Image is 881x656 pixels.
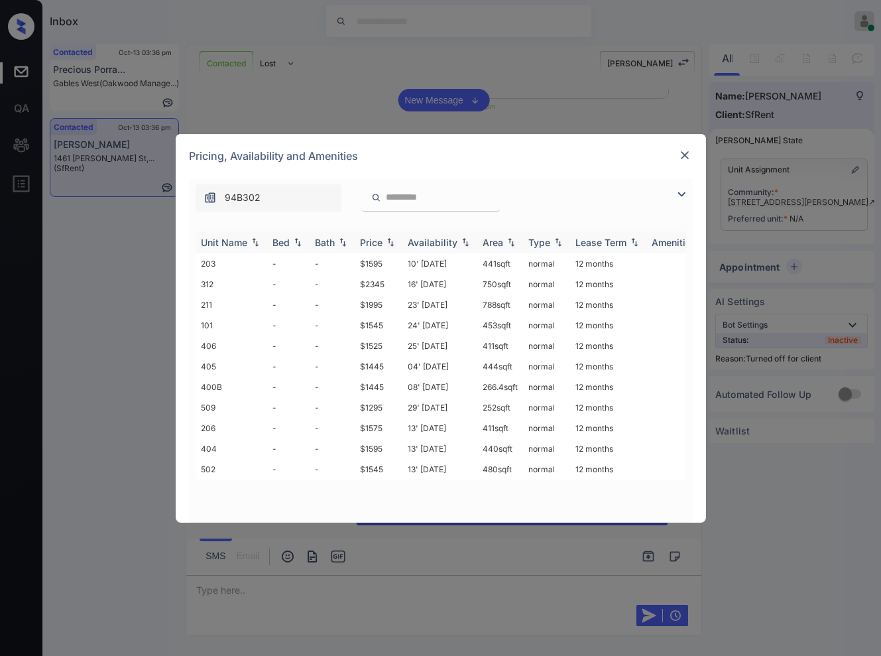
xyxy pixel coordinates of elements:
td: $1575 [355,418,402,438]
td: 12 months [570,315,646,336]
td: $1445 [355,356,402,377]
td: 12 months [570,418,646,438]
td: 12 months [570,377,646,397]
td: $1595 [355,438,402,459]
td: 266.4 sqft [477,377,523,397]
td: 29' [DATE] [402,397,477,418]
div: Price [360,237,382,248]
td: 12 months [570,336,646,356]
td: 24' [DATE] [402,315,477,336]
td: 405 [196,356,267,377]
td: $1595 [355,253,402,274]
td: $1545 [355,459,402,480]
td: 211 [196,295,267,315]
td: - [267,336,310,356]
div: Unit Name [201,237,247,248]
td: 12 months [570,397,646,418]
td: normal [523,253,570,274]
td: - [267,295,310,315]
img: sorting [552,237,565,247]
td: 453 sqft [477,315,523,336]
img: icon-zuma [674,186,689,202]
img: sorting [459,237,472,247]
td: 12 months [570,253,646,274]
td: 10' [DATE] [402,253,477,274]
div: Bath [315,237,335,248]
td: 12 months [570,438,646,459]
img: sorting [384,237,397,247]
img: sorting [291,237,304,247]
td: 12 months [570,274,646,295]
td: normal [523,336,570,356]
td: $1295 [355,397,402,418]
td: $1545 [355,315,402,336]
div: Availability [408,237,457,248]
div: Area [483,237,503,248]
td: 08' [DATE] [402,377,477,397]
td: $2345 [355,274,402,295]
td: - [267,274,310,295]
img: icon-zuma [204,191,217,204]
td: normal [523,274,570,295]
td: - [267,397,310,418]
td: normal [523,459,570,480]
td: 406 [196,336,267,356]
div: Amenities [652,237,696,248]
td: - [267,459,310,480]
td: 440 sqft [477,438,523,459]
img: sorting [249,237,262,247]
td: 04' [DATE] [402,356,477,377]
img: close [678,149,691,162]
div: Pricing, Availability and Amenities [176,134,706,178]
td: 404 [196,438,267,459]
td: normal [523,377,570,397]
td: normal [523,438,570,459]
td: 12 months [570,459,646,480]
td: 411 sqft [477,336,523,356]
td: - [310,377,355,397]
td: normal [523,397,570,418]
div: Lease Term [575,237,626,248]
td: 252 sqft [477,397,523,418]
td: normal [523,418,570,438]
td: 480 sqft [477,459,523,480]
td: 16' [DATE] [402,274,477,295]
span: 94B302 [225,190,261,205]
td: - [310,253,355,274]
td: 13' [DATE] [402,459,477,480]
img: sorting [336,237,349,247]
td: 101 [196,315,267,336]
img: sorting [504,237,518,247]
td: 788 sqft [477,295,523,315]
td: 13' [DATE] [402,438,477,459]
td: 502 [196,459,267,480]
td: - [267,438,310,459]
td: - [267,356,310,377]
td: normal [523,295,570,315]
td: 750 sqft [477,274,523,295]
td: 23' [DATE] [402,295,477,315]
td: - [310,295,355,315]
td: 25' [DATE] [402,336,477,356]
td: 13' [DATE] [402,418,477,438]
td: 203 [196,253,267,274]
td: 12 months [570,295,646,315]
td: - [310,438,355,459]
img: sorting [628,237,641,247]
td: 312 [196,274,267,295]
td: - [310,315,355,336]
td: - [310,397,355,418]
img: icon-zuma [371,192,381,204]
div: Bed [272,237,290,248]
td: 400B [196,377,267,397]
td: 411 sqft [477,418,523,438]
td: $1995 [355,295,402,315]
td: - [267,418,310,438]
div: Type [528,237,550,248]
td: - [310,274,355,295]
td: 206 [196,418,267,438]
td: $1445 [355,377,402,397]
td: - [310,356,355,377]
td: - [267,253,310,274]
td: normal [523,315,570,336]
